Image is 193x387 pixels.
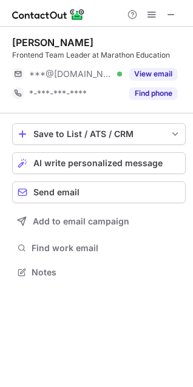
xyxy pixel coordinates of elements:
[32,267,181,278] span: Notes
[32,243,181,254] span: Find work email
[12,240,186,257] button: Find work email
[12,123,186,145] button: save-profile-one-click
[12,181,186,203] button: Send email
[12,7,85,22] img: ContactOut v5.3.10
[33,158,163,168] span: AI write personalized message
[33,187,80,197] span: Send email
[12,210,186,232] button: Add to email campaign
[29,69,113,79] span: ***@[DOMAIN_NAME]
[12,36,93,49] div: [PERSON_NAME]
[12,50,186,61] div: Frontend Team Leader at Marathon Education
[33,217,129,226] span: Add to email campaign
[12,264,186,281] button: Notes
[33,129,164,139] div: Save to List / ATS / CRM
[129,87,177,99] button: Reveal Button
[129,68,177,80] button: Reveal Button
[12,152,186,174] button: AI write personalized message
